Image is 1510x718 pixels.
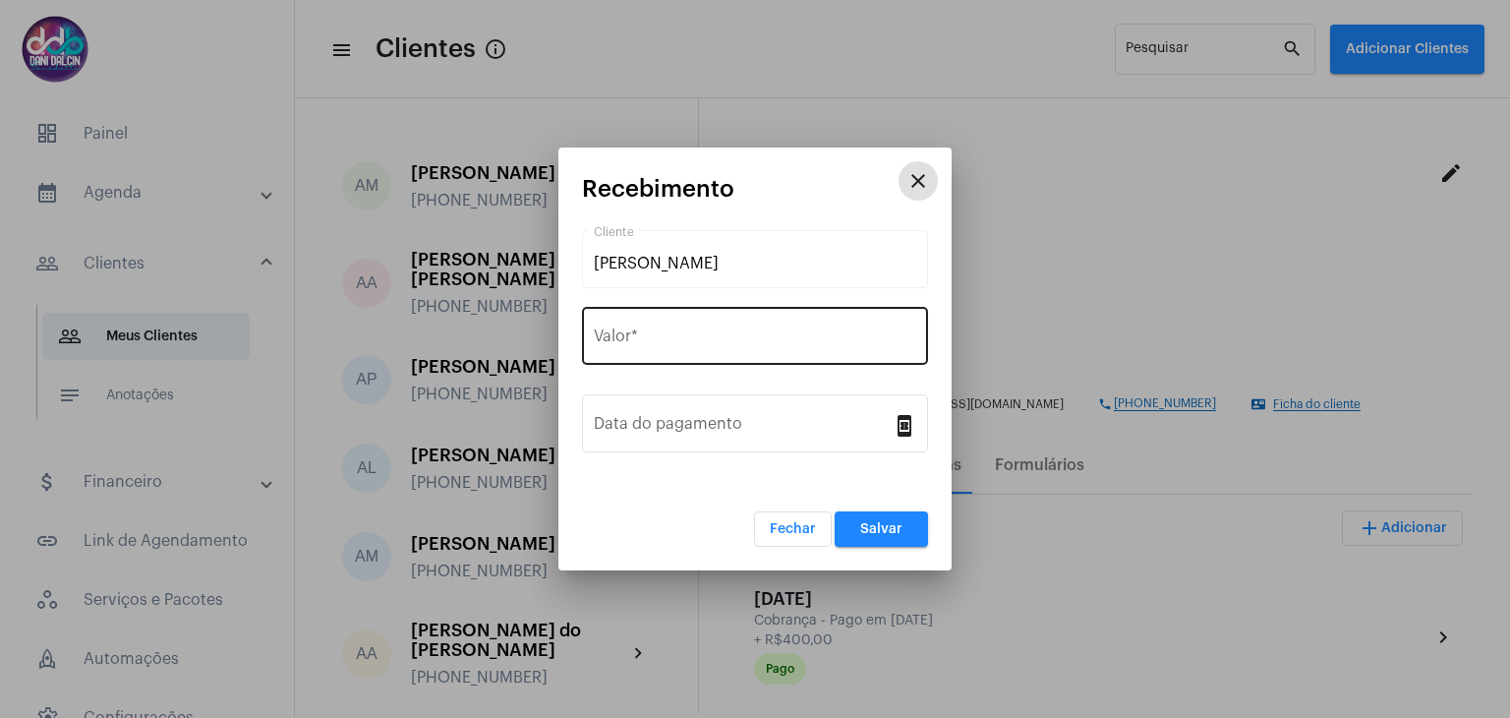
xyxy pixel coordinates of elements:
[835,511,928,547] button: Salvar
[770,522,816,536] span: Fechar
[860,522,902,536] span: Salvar
[582,176,734,202] span: Recebimento
[594,255,916,272] input: Pesquisar cliente
[893,413,916,437] mat-icon: book_online
[754,511,832,547] button: Fechar
[594,331,916,349] input: Valor
[906,169,930,193] mat-icon: close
